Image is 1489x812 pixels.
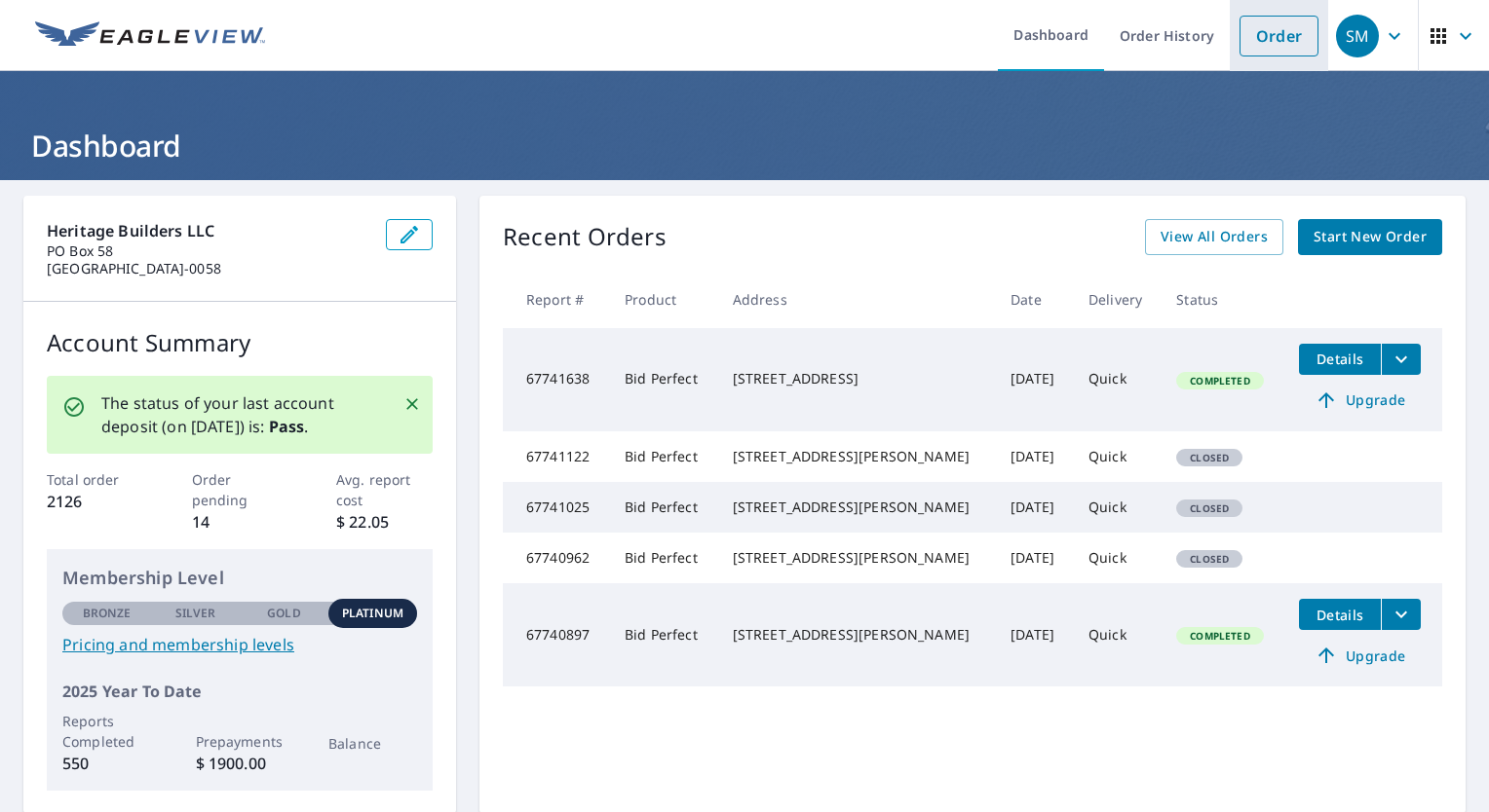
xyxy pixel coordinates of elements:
td: [DATE] [995,482,1073,533]
p: Bronze [83,605,132,622]
div: [STREET_ADDRESS][PERSON_NAME] [733,447,980,466]
span: Closed [1178,501,1241,515]
td: 67741122 [503,431,609,482]
button: detailsBtn-67741638 [1299,344,1381,375]
p: Avg. report cost [336,469,433,510]
a: Start New Order [1298,219,1442,255]
span: Closed [1178,552,1241,566]
img: EV Logo [35,21,265,51]
span: Upgrade [1311,388,1409,412]
div: SM [1336,15,1379,57]
th: Date [995,271,1073,328]
button: filesDropdownBtn-67740897 [1381,599,1421,630]
p: 2025 Year To Date [62,680,417,703]
td: 67741638 [503,328,609,431]
div: [STREET_ADDRESS] [733,369,980,388]
p: Account Summary [47,325,433,360]
a: Upgrade [1299,640,1421,671]
p: $ 22.05 [336,510,433,534]
td: Bid Perfect [609,583,717,686]
td: Quick [1073,583,1161,686]
span: Start New Order [1314,225,1427,249]
div: [STREET_ADDRESS][PERSON_NAME] [733,625,980,645]
p: Order pending [192,469,288,510]
p: Platinum [342,605,403,622]
td: [DATE] [995,533,1073,583]
td: Quick [1073,482,1161,533]
p: Reports Completed [62,711,151,752]
td: Bid Perfect [609,533,717,583]
td: 67741025 [503,482,609,533]
button: filesDropdownBtn-67741638 [1381,344,1421,375]
td: [DATE] [995,583,1073,686]
span: Completed [1178,629,1261,643]
td: Quick [1073,328,1161,431]
td: [DATE] [995,328,1073,431]
span: View All Orders [1161,225,1268,249]
td: Quick [1073,533,1161,583]
p: Heritage Builders LLC [47,219,370,242]
div: [STREET_ADDRESS][PERSON_NAME] [733,498,980,517]
td: Bid Perfect [609,482,717,533]
p: Balance [328,733,417,754]
p: PO Box 58 [47,242,370,260]
a: Pricing and membership levels [62,633,417,656]
p: Gold [267,605,300,622]
th: Status [1161,271,1283,328]
a: Order [1240,16,1318,56]
h1: Dashboard [23,126,1466,166]
td: 67740962 [503,533,609,583]
p: Prepayments [196,731,285,752]
p: 550 [62,752,151,775]
p: [GEOGRAPHIC_DATA]-0058 [47,260,370,277]
th: Delivery [1073,271,1161,328]
span: Closed [1178,451,1241,464]
button: Close [400,391,425,417]
td: Bid Perfect [609,431,717,482]
th: Address [717,271,996,328]
p: Total order [47,469,143,490]
span: Details [1311,350,1369,368]
a: View All Orders [1145,219,1283,255]
p: 2126 [47,490,143,513]
th: Product [609,271,717,328]
p: $ 1900.00 [196,752,285,775]
td: Bid Perfect [609,328,717,431]
p: Recent Orders [503,219,667,255]
p: Membership Level [62,565,417,591]
p: Silver [175,605,216,622]
button: detailsBtn-67740897 [1299,599,1381,630]
span: Details [1311,606,1369,624]
a: Upgrade [1299,385,1421,416]
p: The status of your last account deposit (on [DATE]) is: . [101,391,380,438]
td: 67740897 [503,583,609,686]
b: Pass [269,416,305,437]
td: [DATE] [995,431,1073,482]
div: [STREET_ADDRESS][PERSON_NAME] [733,548,980,568]
td: Quick [1073,431,1161,482]
th: Report # [503,271,609,328]
span: Upgrade [1311,644,1409,667]
span: Completed [1178,374,1261,388]
p: 14 [192,510,288,534]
